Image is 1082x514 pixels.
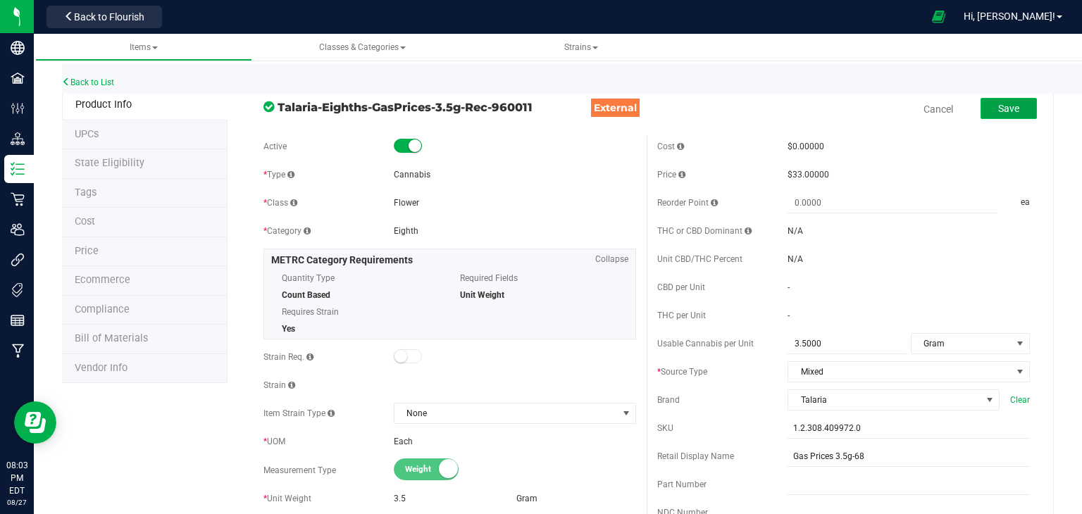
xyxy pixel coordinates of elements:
[11,192,25,206] inline-svg: Retail
[14,401,56,444] iframe: Resource center
[964,11,1055,22] span: Hi, [PERSON_NAME]!
[394,170,430,180] span: Cannabis
[923,3,954,30] span: Open Ecommerce Menu
[657,142,684,151] span: Cost
[75,274,130,286] span: Ecommerce
[11,71,25,85] inline-svg: Facilities
[394,198,419,208] span: Flower
[657,170,685,180] span: Price
[998,103,1019,114] span: Save
[11,344,25,358] inline-svg: Manufacturing
[11,283,25,297] inline-svg: Tags
[788,282,790,292] span: -
[788,362,1012,382] span: Mixed
[460,290,504,300] span: Unit Weight
[11,253,25,267] inline-svg: Integrations
[788,311,790,320] span: -
[75,215,95,227] span: Cost
[263,352,313,362] span: Strain Req.
[657,479,707,489] span: Part Number
[657,339,754,349] span: Usable Cannabis per Unit
[394,437,413,446] span: Each
[62,77,114,87] a: Back to List
[271,254,413,265] span: METRC Category Requirements
[11,313,25,327] inline-svg: Reports
[657,226,752,236] span: THC or CBD Dominant
[394,403,618,423] span: None
[788,226,803,236] span: N/A
[788,170,829,180] span: $33.00000
[263,198,297,208] span: Class
[75,362,128,374] span: Vendor Info
[75,157,144,169] span: Tag
[263,99,274,114] span: In Sync
[11,132,25,146] inline-svg: Distribution
[263,226,311,236] span: Category
[263,494,311,503] span: Unit Weight
[46,6,162,28] button: Back to Flourish
[282,301,440,322] span: Requires Strain
[1012,362,1029,382] span: select
[657,451,734,461] span: Retail Display Name
[595,253,628,265] span: Collapse
[924,102,953,116] a: Cancel
[657,311,706,320] span: THC per Unit
[788,193,997,213] input: 0.0000
[657,395,680,405] span: Brand
[263,437,285,446] span: UOM
[460,268,618,289] span: Required Fields
[788,390,981,410] span: Talaria
[394,226,418,236] span: Eighth
[788,334,907,353] input: 3.5000
[75,245,99,257] span: Price
[788,254,803,264] span: N/A
[657,367,707,377] span: Source Type
[282,290,330,300] span: Count Based
[11,162,25,176] inline-svg: Inventory
[912,334,1012,353] span: Gram
[263,465,336,475] span: Measurement Type
[278,99,594,115] span: Talaria-Eighths-GasPrices-3.5g-Rec-960011
[657,198,718,208] span: Reorder Point
[6,459,27,497] p: 08:03 PM EDT
[394,494,406,503] span: 3.5
[981,98,1037,119] button: Save
[1012,334,1029,353] span: select
[657,423,673,433] span: SKU
[263,380,295,390] span: Strain
[75,303,130,315] span: Compliance
[657,282,705,292] span: CBD per Unit
[6,497,27,508] p: 08/27
[657,254,742,264] span: Unit CBD/THC Percent
[263,142,287,151] span: Active
[282,324,295,334] span: Yes
[564,42,598,52] span: Strains
[405,459,468,479] span: Weight
[11,101,25,115] inline-svg: Configuration
[75,187,97,199] span: Tag
[75,128,99,140] span: Tag
[263,170,294,180] span: Type
[130,42,158,52] span: Items
[75,99,132,111] span: Product Info
[1010,394,1030,406] span: Clear
[75,332,148,344] span: Bill of Materials
[319,42,406,52] span: Classes & Categories
[1021,193,1030,213] span: ea
[263,408,335,418] span: Item Strain Type
[11,41,25,55] inline-svg: Company
[591,99,640,117] span: External
[788,142,824,151] span: $0.00000
[74,11,144,23] span: Back to Flourish
[282,268,440,289] span: Quantity Type
[11,222,25,237] inline-svg: Users
[516,494,537,503] span: Gram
